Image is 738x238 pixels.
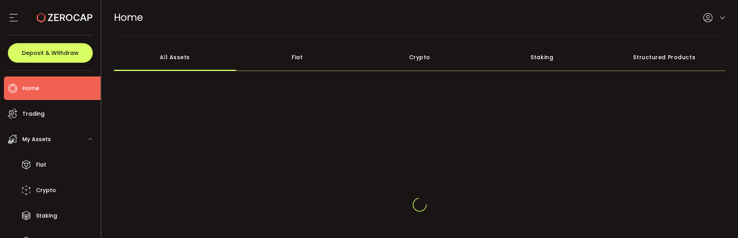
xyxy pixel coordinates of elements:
span: Crypto [36,185,56,196]
div: Staking [481,44,603,71]
div: All Assets [114,44,236,71]
div: Structured Products [603,44,726,71]
span: Home [114,11,143,24]
span: Trading [22,108,45,120]
span: Staking [36,210,57,222]
div: Crypto [359,44,481,71]
button: Deposit & Withdraw [8,43,93,63]
span: My Assets [22,134,51,145]
span: Deposit & Withdraw [22,50,79,56]
span: Home [22,83,39,94]
span: Fiat [36,159,46,171]
div: Fiat [236,44,359,71]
